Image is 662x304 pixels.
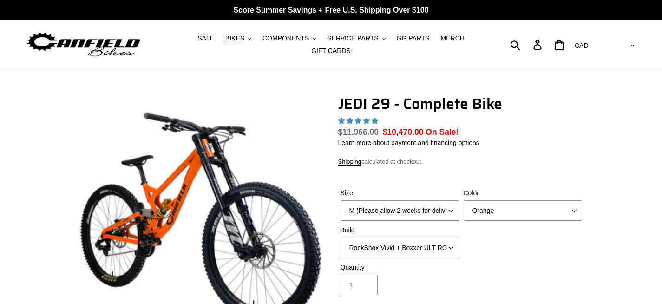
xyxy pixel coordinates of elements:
a: GG PARTS [392,32,434,45]
span: $10,470.00 [383,127,424,137]
span: 5.00 stars [338,117,380,125]
span: SALE [197,34,214,42]
a: SALE [193,32,219,45]
span: BIKES [225,34,244,42]
img: Canfield Bikes [26,30,142,59]
span: On Sale! [426,126,459,138]
span: GG PARTS [397,34,430,42]
label: Size [341,188,459,198]
span: COMPONENTS [262,34,309,42]
label: Quantity [341,263,459,272]
input: Search [515,34,539,55]
button: COMPONENTS [258,32,321,45]
span: SERVICE PARTS [327,34,378,42]
h1: JEDI 29 - Complete Bike [338,95,584,112]
a: Learn more about payment and financing options [338,139,479,146]
span: MERCH [441,34,465,42]
a: MERCH [436,32,469,45]
label: Build [341,225,459,235]
span: GIFT CARDS [311,47,351,55]
label: Color [464,188,582,198]
button: BIKES [221,32,256,45]
a: Shipping [338,158,362,166]
a: GIFT CARDS [307,45,355,57]
s: $11,966.00 [338,127,379,137]
button: SERVICE PARTS [322,32,390,45]
div: calculated at checkout. [338,157,584,166]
